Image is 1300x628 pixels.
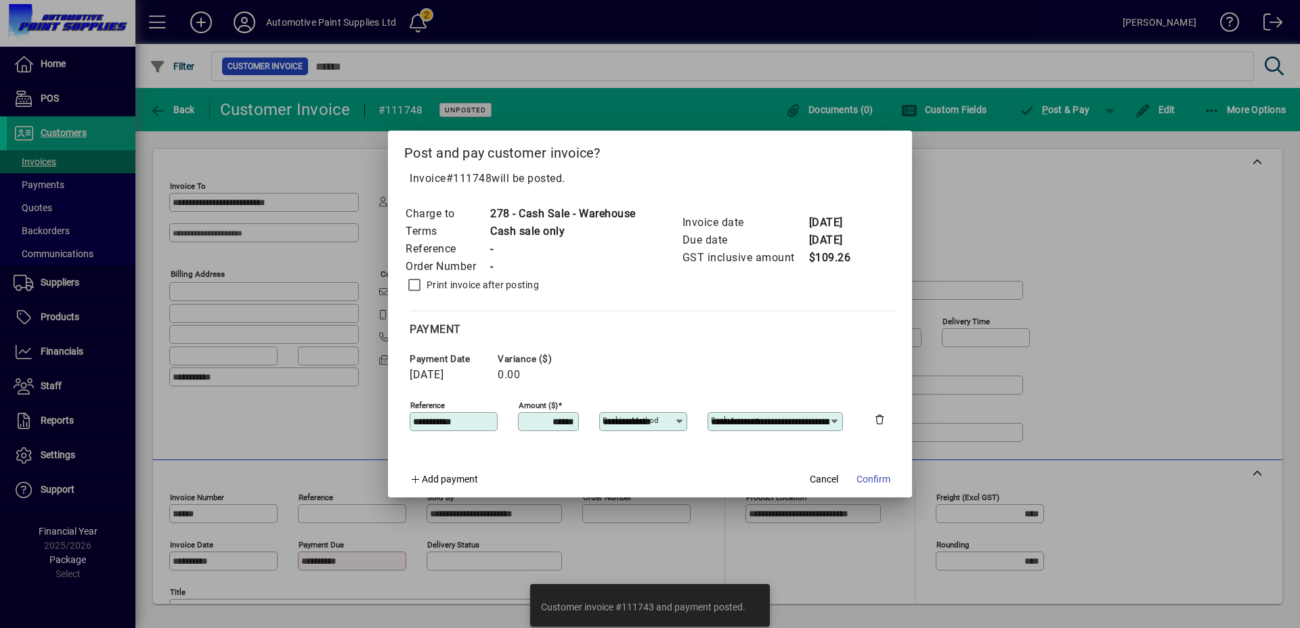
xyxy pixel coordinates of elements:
[410,400,445,409] mat-label: Reference
[410,354,491,364] span: Payment date
[490,223,636,240] td: Cash sale only
[404,171,896,187] p: Invoice will be posted .
[405,205,490,223] td: Charge to
[682,249,808,267] td: GST inclusive amount
[490,205,636,223] td: 278 - Cash Sale - Warehouse
[519,400,558,409] mat-label: Amount ($)
[490,258,636,275] td: -
[410,369,443,381] span: [DATE]
[810,472,838,487] span: Cancel
[857,472,890,487] span: Confirm
[490,240,636,258] td: -
[682,231,808,249] td: Due date
[682,214,808,231] td: Invoice date
[410,323,461,336] span: Payment
[603,416,659,425] mat-label: Banking method
[808,214,863,231] td: [DATE]
[808,231,863,249] td: [DATE]
[498,369,520,381] span: 0.00
[405,223,490,240] td: Terms
[405,240,490,258] td: Reference
[404,468,483,492] button: Add payment
[711,416,759,425] mat-label: Bank Account
[424,278,539,292] label: Print invoice after posting
[802,468,846,492] button: Cancel
[498,354,579,364] span: Variance ($)
[808,249,863,267] td: $109.26
[422,474,478,485] span: Add payment
[405,258,490,275] td: Order Number
[446,172,492,185] span: #111748
[388,131,912,170] h2: Post and pay customer invoice?
[851,468,896,492] button: Confirm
